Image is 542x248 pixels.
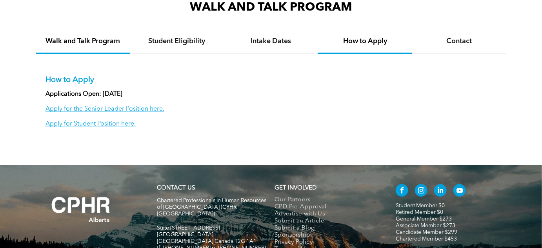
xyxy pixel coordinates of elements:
h4: Contact [419,37,499,46]
p: How to Apply [45,75,497,85]
a: linkedin [434,184,447,199]
a: CONTACT US [157,185,195,191]
a: General Member $273 [396,216,452,222]
a: facebook [396,184,408,199]
span: Chartered Professionals in Human Resources of [GEOGRAPHIC_DATA] (CPHR [GEOGRAPHIC_DATA]) [157,198,266,217]
a: Submit an Article [275,218,379,225]
a: Retired Member $0 [396,210,443,215]
h4: Intake Dates [231,37,311,46]
a: Submit a Blog [275,225,379,232]
a: Student Member $0 [396,203,445,208]
span: Suite [STREET_ADDRESS] [157,225,220,231]
img: A white background with a few lines on it [36,181,126,238]
a: Privacy Policy [275,239,379,246]
a: Apply for Student Position here. [45,121,136,127]
span: GET INVOLVED [275,185,316,191]
h4: Walk and Talk Program [43,37,123,46]
a: Associate Member $273 [396,223,455,228]
strong: Applications Open: [DATE] [45,91,122,97]
span: [GEOGRAPHIC_DATA], [GEOGRAPHIC_DATA] Canada T2G 1A1 [157,232,256,244]
a: instagram [415,184,427,199]
a: CPD Pre-Approval [275,204,379,211]
a: Our Partners [275,197,379,204]
a: youtube [453,184,466,199]
a: Advertise with Us [275,211,379,218]
h4: How to Apply [325,37,405,46]
a: Apply for the Senior Leader Position here. [45,106,164,112]
a: Sponsorship [275,232,379,239]
a: Candidate Member $299 [396,230,457,235]
a: Chartered Member $453 [396,236,457,242]
h4: Student Eligibility [137,37,217,46]
span: WALK AND TALK PROGRAM [190,2,352,13]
